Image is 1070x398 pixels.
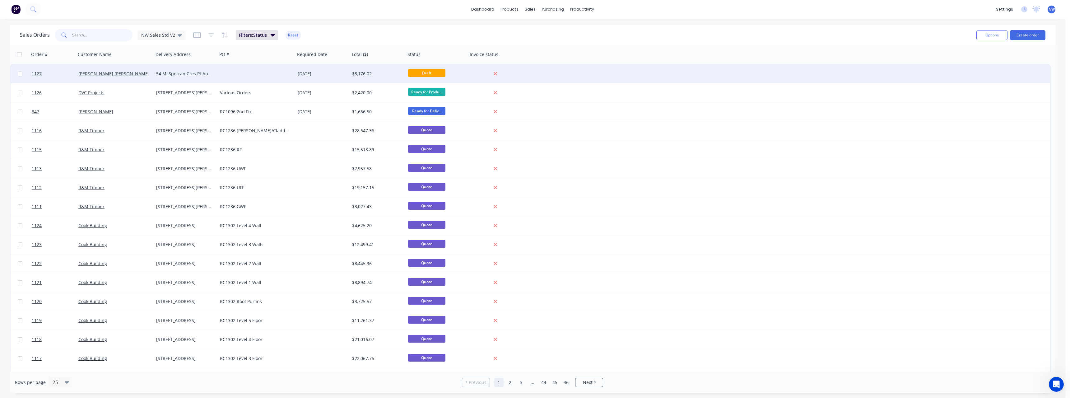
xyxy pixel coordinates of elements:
a: Cook Building [78,336,107,342]
div: Customer Name [78,51,112,58]
button: Reset [286,31,301,40]
div: $3,725.57 [352,298,401,305]
span: 847 [32,109,39,115]
a: R&M Timber [78,204,105,209]
span: Filters: Status [239,32,267,38]
a: Next page [575,379,603,386]
span: 1118 [32,336,42,343]
div: [STREET_ADDRESS][PERSON_NAME] [156,166,212,172]
a: Cook Building [78,355,107,361]
a: dashboard [468,5,497,14]
a: Cook Building [78,260,107,266]
a: [PERSON_NAME] [78,109,113,115]
div: [STREET_ADDRESS] [156,222,212,229]
div: [STREET_ADDRESS][PERSON_NAME] [156,90,212,96]
span: Quote [408,297,445,305]
div: $15,518.89 [352,147,401,153]
div: Status [407,51,421,58]
div: purchasing [539,5,567,14]
a: 1124 [32,216,78,235]
div: RC1236 [PERSON_NAME]/Cladding [220,128,289,134]
div: $19,157.15 [352,185,401,191]
div: $22,067.75 [352,355,401,362]
a: 1118 [32,330,78,349]
div: $2,420.00 [352,90,401,96]
div: $3,027.43 [352,204,401,210]
a: Previous page [462,379,490,386]
div: RC1302 Level 5 Floor [220,317,289,324]
a: 1127 [32,64,78,83]
button: Create order [1010,30,1045,40]
span: Quote [408,126,445,134]
span: Quote [408,145,445,153]
div: $21,016.07 [352,336,401,343]
a: 1121 [32,273,78,292]
div: [STREET_ADDRESS][PERSON_NAME] [156,185,212,191]
a: Cook Building [78,317,107,323]
span: 1116 [32,128,42,134]
div: $8,445.36 [352,260,401,267]
a: Cook Building [78,279,107,285]
span: Quote [408,259,445,267]
span: 1111 [32,204,42,210]
span: Quote [408,316,445,324]
a: 1111 [32,197,78,216]
div: [STREET_ADDRESS] [156,260,212,267]
span: NW Sales Std V2 [141,32,175,38]
span: Rows per page [15,379,46,386]
a: 1113 [32,159,78,178]
span: 1120 [32,298,42,305]
div: [DATE] [298,109,347,115]
div: [STREET_ADDRESS] [156,279,212,286]
span: 1119 [32,317,42,324]
span: 1124 [32,222,42,229]
span: Quote [408,240,445,248]
span: 1113 [32,166,42,172]
a: 1116 [32,121,78,140]
div: settings [993,5,1016,14]
a: Page 44 [539,378,548,387]
button: Options [976,30,1007,40]
div: Invoice status [470,51,498,58]
iframe: Intercom live chat [1049,377,1064,392]
span: 1127 [32,71,42,77]
a: [PERSON_NAME] [PERSON_NAME] Santa [78,71,162,77]
div: RC1236 UFF [220,185,289,191]
div: [STREET_ADDRESS][PERSON_NAME] [156,147,212,153]
div: [STREET_ADDRESS][PERSON_NAME] [156,109,212,115]
a: Cook Building [78,298,107,304]
span: Quote [408,278,445,286]
div: RC1302 Level 2 Wall [220,260,289,267]
a: 1120 [32,292,78,311]
div: $8,176.02 [352,71,401,77]
span: Previous [469,379,486,386]
a: Page 1 is your current page [494,378,504,387]
div: Various Orders [220,90,289,96]
img: Factory [11,5,21,14]
div: [STREET_ADDRESS] [156,241,212,248]
input: Search... [72,29,133,41]
ul: Pagination [459,378,606,387]
div: RC1236 UWF [220,166,289,172]
a: 1126 [32,83,78,102]
div: products [497,5,522,14]
div: [STREET_ADDRESS] [156,355,212,362]
span: NW [1049,7,1055,12]
div: Required Date [297,51,327,58]
div: [STREET_ADDRESS] [156,336,212,343]
div: Delivery Address [156,51,191,58]
a: Page 3 [517,378,526,387]
div: RC1302 Level 4 Wall [220,222,289,229]
a: 1119 [32,311,78,330]
div: 54 McSporran Cres Pt Augusta [156,71,212,77]
span: 1123 [32,241,42,248]
div: RC1302 Level 4 Floor [220,336,289,343]
div: PO # [219,51,229,58]
span: Ready for Deliv... [408,107,445,115]
div: RC1236 GWF [220,204,289,210]
div: [STREET_ADDRESS] [156,317,212,324]
a: R&M Timber [78,128,105,133]
div: RC1302 Roof Purlins [220,298,289,305]
span: Quote [408,183,445,191]
span: 1121 [32,279,42,286]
